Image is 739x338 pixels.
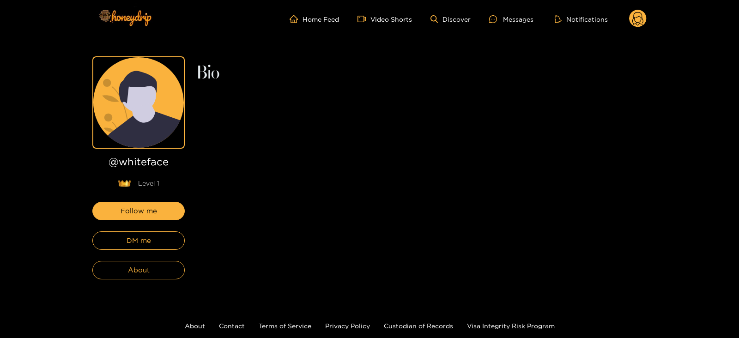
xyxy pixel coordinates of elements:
[138,179,159,188] span: Level 1
[118,180,131,187] img: lavel grade
[92,261,185,279] button: About
[489,14,533,24] div: Messages
[325,322,370,329] a: Privacy Policy
[92,156,185,171] h1: @ whiteface
[196,66,647,81] h2: Bio
[92,202,185,220] button: Follow me
[467,322,555,329] a: Visa Integrity Risk Program
[127,235,151,246] span: DM me
[219,322,245,329] a: Contact
[259,322,311,329] a: Terms of Service
[552,14,611,24] button: Notifications
[384,322,453,329] a: Custodian of Records
[92,231,185,250] button: DM me
[290,15,339,23] a: Home Feed
[185,322,205,329] a: About
[290,15,303,23] span: home
[121,205,157,217] span: Follow me
[357,15,370,23] span: video-camera
[430,15,471,23] a: Discover
[357,15,412,23] a: Video Shorts
[128,265,150,276] span: About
